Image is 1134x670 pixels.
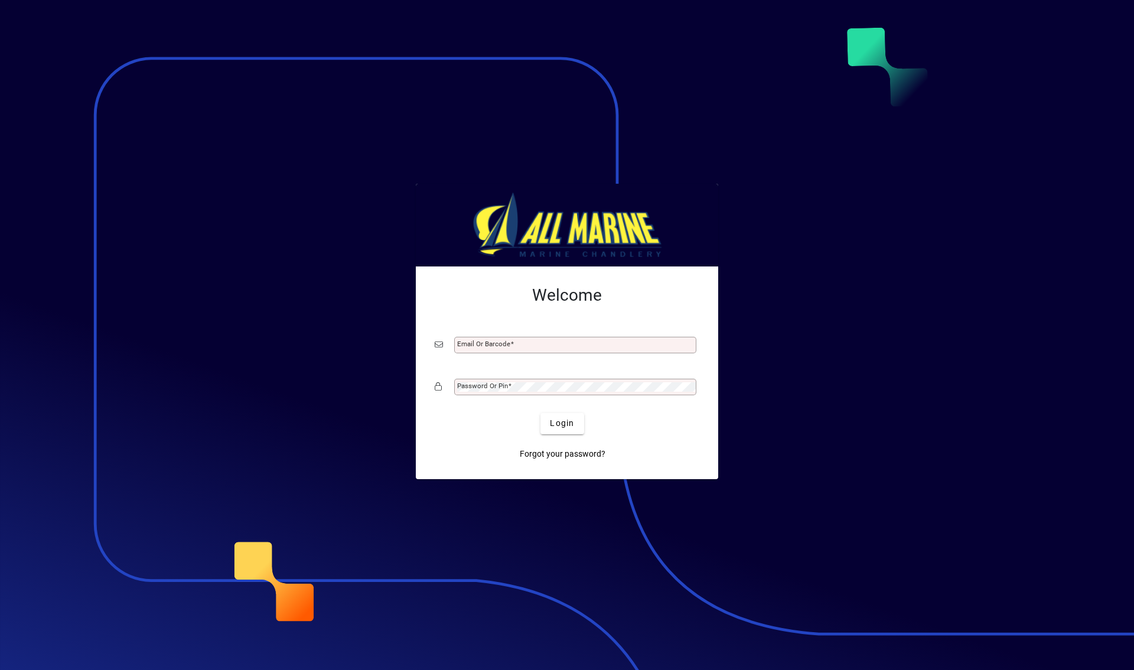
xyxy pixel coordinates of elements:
[435,285,699,305] h2: Welcome
[457,340,510,348] mat-label: Email or Barcode
[540,413,584,434] button: Login
[515,444,610,465] a: Forgot your password?
[457,382,508,390] mat-label: Password or Pin
[520,448,605,460] span: Forgot your password?
[550,417,574,430] span: Login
